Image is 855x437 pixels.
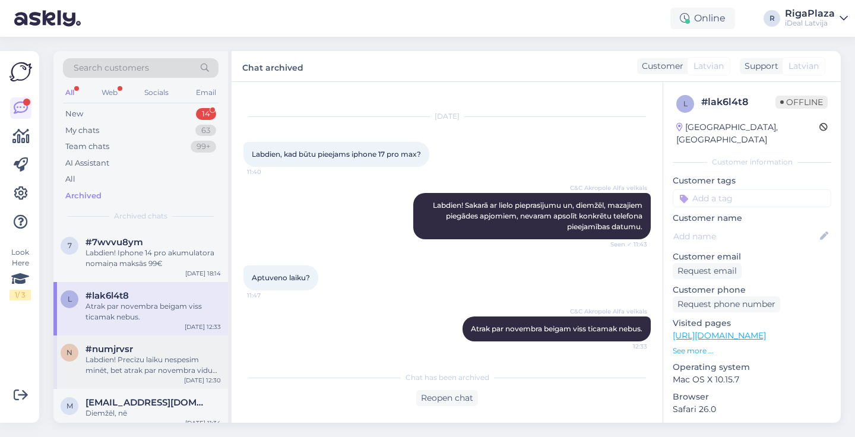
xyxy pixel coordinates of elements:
div: [DATE] [243,111,651,122]
div: Web [99,85,120,100]
span: Offline [775,96,828,109]
div: 14 [196,108,216,120]
div: Diemžēl, nē [85,408,221,419]
div: # lak6l4t8 [701,95,775,109]
div: [DATE] 18:14 [185,269,221,278]
span: millere.emma@gmail.com [85,397,209,408]
div: [DATE] 12:33 [185,322,221,331]
span: C&C Akropole Alfa veikals [570,183,647,192]
div: Customer information [673,157,831,167]
a: RigaPlazaiDeal Latvija [785,9,848,28]
span: 12:33 [603,342,647,351]
div: RigaPlaza [785,9,835,18]
p: Customer email [673,251,831,263]
div: Socials [142,85,171,100]
span: #numjrvsr [85,344,133,354]
span: Atrak par novembra beigam viss ticamak nebus. [471,324,642,333]
div: Labdien! Iphone 14 pro akumulatora nomaiņa maksās 99€ [85,248,221,269]
span: #7wvvu8ym [85,237,143,248]
span: Labdien, kad būtu pieejams iphone 17 pro max? [252,150,421,159]
div: Support [740,60,778,72]
p: Customer name [673,212,831,224]
p: Customer tags [673,175,831,187]
p: Safari 26.0 [673,403,831,416]
span: Latvian [693,60,724,72]
div: Team chats [65,141,109,153]
label: Chat archived [242,58,303,74]
p: See more ... [673,346,831,356]
div: All [65,173,75,185]
p: Operating system [673,361,831,373]
div: Request email [673,263,742,279]
span: 11:40 [247,167,292,176]
span: Seen ✓ 11:43 [603,240,647,249]
p: Mac OS X 10.15.7 [673,373,831,386]
div: Online [670,8,735,29]
div: Labdien! Precīzu laiku nespesim minēt, bet atrak par novembra vidu visticamak nebūs. [85,354,221,376]
p: Customer phone [673,284,831,296]
span: Search customers [74,62,149,74]
p: Browser [673,391,831,403]
div: [DATE] 11:34 [185,419,221,427]
div: Reopen chat [416,390,478,406]
div: Look Here [9,247,31,300]
span: Archived chats [114,211,167,221]
div: New [65,108,83,120]
div: Customer [637,60,683,72]
span: m [66,401,73,410]
div: My chats [65,125,99,137]
input: Add name [673,230,818,243]
span: Latvian [788,60,819,72]
div: iDeal Latvija [785,18,835,28]
div: Atrak par novembra beigam viss ticamak nebus. [85,301,221,322]
span: n [66,348,72,357]
a: [URL][DOMAIN_NAME] [673,330,766,341]
div: AI Assistant [65,157,109,169]
span: Aptuveno laiku? [252,273,310,282]
div: 63 [195,125,216,137]
input: Add a tag [673,189,831,207]
span: 7 [68,241,72,250]
div: R [764,10,780,27]
div: [GEOGRAPHIC_DATA], [GEOGRAPHIC_DATA] [676,121,819,146]
div: Request phone number [673,296,780,312]
div: Archived [65,190,102,202]
span: 11:47 [247,291,292,300]
img: Askly Logo [9,61,32,83]
div: 1 / 3 [9,290,31,300]
p: Visited pages [673,317,831,330]
span: #lak6l4t8 [85,290,129,301]
div: [DATE] 12:30 [184,376,221,385]
span: Labdien! Sakarā ar lielo pieprasījumu un, diemžēl, mazajiem piegādes apjomiem, nevaram apsolīt ko... [433,201,644,231]
div: Email [194,85,218,100]
span: l [683,99,688,108]
span: l [68,294,72,303]
span: Chat has been archived [406,372,489,383]
div: 99+ [191,141,216,153]
span: C&C Akropole Alfa veikals [570,307,647,316]
div: All [63,85,77,100]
